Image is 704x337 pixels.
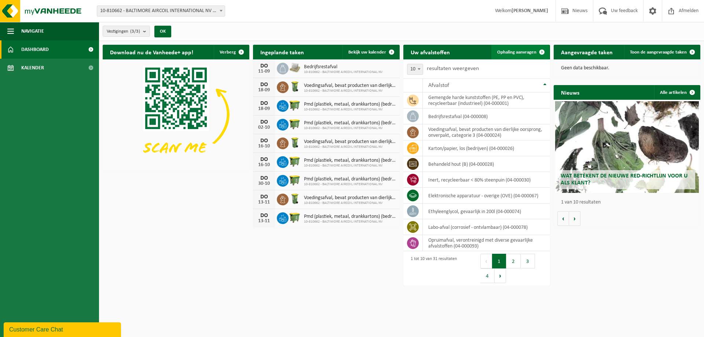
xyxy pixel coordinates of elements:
[289,193,301,205] img: WB-0140-HPE-GN-50
[304,182,396,187] span: 10-810662 - BALTIMORE AIRCOIL INTERNATIONAL NV
[107,26,140,37] span: Vestigingen
[491,45,549,59] a: Ophaling aanvragen
[407,64,423,75] span: 10
[304,64,383,70] span: Bedrijfsrestafval
[304,102,396,107] span: Pmd (plastiek, metaal, drankkartons) (bedrijven)
[257,162,271,168] div: 16-10
[257,219,271,224] div: 13-11
[304,220,396,224] span: 10-810662 - BALTIMORE AIRCOIL INTERNATIONAL NV
[561,66,693,71] p: Geen data beschikbaar.
[497,50,536,55] span: Ophaling aanvragen
[555,101,699,193] a: Wat betekent de nieuwe RED-richtlijn voor u als klant?
[423,140,550,156] td: karton/papier, los (bedrijven) (04-000026)
[342,45,399,59] a: Bekijk uw kalender
[220,50,236,55] span: Verberg
[561,200,697,205] p: 1 van 10 resultaten
[624,45,700,59] a: Toon de aangevraagde taken
[257,213,271,219] div: DO
[403,45,457,59] h2: Uw afvalstoffen
[423,156,550,172] td: behandeld hout (B) (04-000028)
[21,59,44,77] span: Kalender
[257,106,271,111] div: 18-09
[304,214,396,220] span: Pmd (plastiek, metaal, drankkartons) (bedrijven)
[103,45,201,59] h2: Download nu de Vanheede+ app!
[257,181,271,186] div: 30-10
[257,82,271,88] div: DO
[289,80,301,93] img: WB-0140-HPE-GN-50
[423,219,550,235] td: labo-afval (corrosief - ontvlambaar) (04-000078)
[257,125,271,130] div: 02-10
[304,139,396,145] span: Voedingsafval, bevat producten van dierlijke oorsprong, onverpakt, categorie 3
[423,109,550,124] td: bedrijfsrestafval (04-000008)
[304,89,396,93] span: 10-810662 - BALTIMORE AIRCOIL INTERNATIONAL NV
[257,175,271,181] div: DO
[304,107,396,112] span: 10-810662 - BALTIMORE AIRCOIL INTERNATIONAL NV
[103,26,150,37] button: Vestigingen(3/3)
[304,83,396,89] span: Voedingsafval, bevat producten van dierlijke oorsprong, onverpakt, categorie 3
[304,145,396,149] span: 10-810662 - BALTIMORE AIRCOIL INTERNATIONAL NV
[521,254,535,268] button: 3
[480,254,492,268] button: Previous
[654,85,700,100] a: Alle artikelen
[130,29,140,34] count: (3/3)
[257,157,271,162] div: DO
[103,59,249,169] img: Download de VHEPlus App
[304,176,396,182] span: Pmd (plastiek, metaal, drankkartons) (bedrijven)
[257,194,271,200] div: DO
[214,45,249,59] button: Verberg
[423,172,550,188] td: inert, recycleerbaar < 80% steenpuin (04-000030)
[407,253,457,284] div: 1 tot 10 van 31 resultaten
[257,63,271,69] div: DO
[257,138,271,144] div: DO
[348,50,386,55] span: Bekijk uw kalender
[154,26,171,37] button: OK
[257,144,271,149] div: 16-10
[506,254,521,268] button: 2
[289,155,301,168] img: WB-1100-HPE-GN-50
[428,83,449,88] span: Afvalstof
[304,201,396,205] span: 10-810662 - BALTIMORE AIRCOIL INTERNATIONAL NV
[554,85,587,99] h2: Nieuws
[257,119,271,125] div: DO
[289,211,301,224] img: WB-1100-HPE-GN-50
[304,164,396,168] span: 10-810662 - BALTIMORE AIRCOIL INTERNATIONAL NV
[630,50,687,55] span: Toon de aangevraagde taken
[97,6,225,17] span: 10-810662 - BALTIMORE AIRCOIL INTERNATIONAL NV - HEIST-OP-DEN-BERG
[569,211,580,226] button: Volgende
[480,268,495,283] button: 4
[97,6,225,16] span: 10-810662 - BALTIMORE AIRCOIL INTERNATIONAL NV - HEIST-OP-DEN-BERG
[304,70,383,74] span: 10-810662 - BALTIMORE AIRCOIL INTERNATIONAL NV
[554,45,620,59] h2: Aangevraagde taken
[304,195,396,201] span: Voedingsafval, bevat producten van dierlijke oorsprong, onverpakt, categorie 3
[257,100,271,106] div: DO
[21,22,44,40] span: Navigatie
[289,99,301,111] img: WB-1100-HPE-GN-50
[289,136,301,149] img: WB-0140-HPE-GN-50
[492,254,506,268] button: 1
[4,321,122,337] iframe: chat widget
[423,124,550,140] td: voedingsafval, bevat producten van dierlijke oorsprong, onverpakt, categorie 3 (04-000024)
[407,64,423,74] span: 10
[304,158,396,164] span: Pmd (plastiek, metaal, drankkartons) (bedrijven)
[427,66,479,72] label: resultaten weergeven
[253,45,311,59] h2: Ingeplande taken
[561,173,687,186] span: Wat betekent de nieuwe RED-richtlijn voor u als klant?
[257,88,271,93] div: 18-09
[423,92,550,109] td: gemengde harde kunststoffen (PE, PP en PVC), recycleerbaar (industrieel) (04-000001)
[289,118,301,130] img: WB-1100-HPE-GN-50
[21,40,49,59] span: Dashboard
[423,235,550,251] td: opruimafval, verontreinigd met diverse gevaarlijke afvalstoffen (04-000093)
[423,204,550,219] td: ethyleenglycol, gevaarlijk in 200l (04-000074)
[511,8,548,14] strong: [PERSON_NAME]
[304,120,396,126] span: Pmd (plastiek, metaal, drankkartons) (bedrijven)
[423,188,550,204] td: elektronische apparatuur - overige (OVE) (04-000067)
[289,174,301,186] img: WB-1100-HPE-GN-50
[257,69,271,74] div: 11-09
[495,268,506,283] button: Next
[557,211,569,226] button: Vorige
[289,62,301,74] img: LP-PA-00000-WDN-11
[304,126,396,131] span: 10-810662 - BALTIMORE AIRCOIL INTERNATIONAL NV
[257,200,271,205] div: 13-11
